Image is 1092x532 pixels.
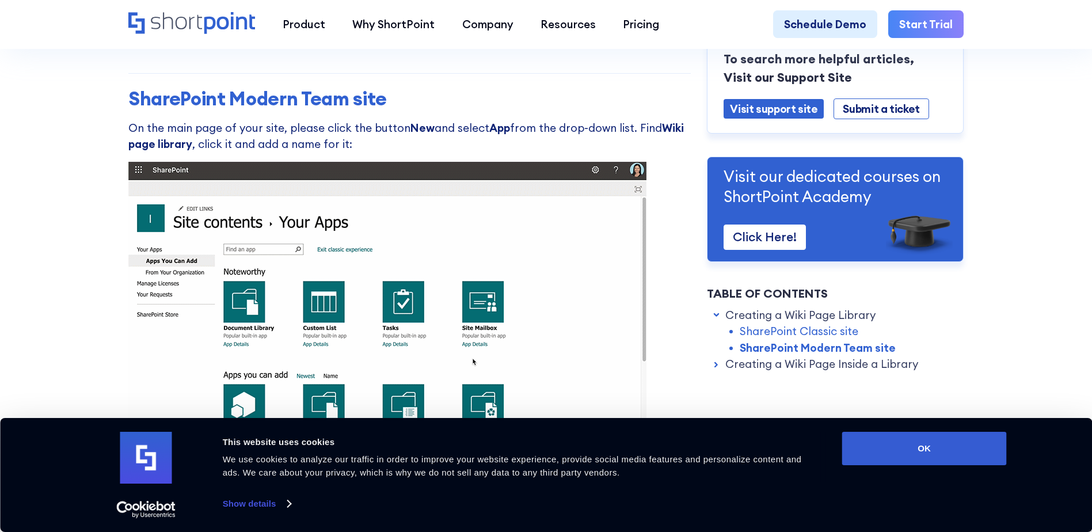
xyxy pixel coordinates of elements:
[128,12,256,36] a: Home
[707,285,964,302] div: Table of Contents
[725,356,918,372] a: Creating a Wiki Page Inside a Library
[623,16,659,32] div: Pricing
[128,120,691,153] p: On the main page of your site, please click the button and select from the drop-down list. Find ,...
[120,432,172,484] img: logo
[352,16,435,32] div: Why ShortPoint
[740,323,858,339] a: SharePoint Classic site
[773,10,877,37] a: Schedule Demo
[834,98,929,120] a: Submit a ticket
[448,10,527,37] a: Company
[462,16,513,32] div: Company
[128,88,691,111] h3: SharePoint Modern Team site
[96,501,196,518] a: Usercentrics Cookiebot - opens in a new window
[740,340,896,356] a: SharePoint Modern Team site
[489,121,510,135] strong: App
[527,10,609,37] a: Resources
[269,10,338,37] a: Product
[725,307,876,323] a: Creating a Wiki Page Library
[283,16,325,32] div: Product
[223,435,816,449] div: This website uses cookies
[410,121,435,135] strong: New
[888,10,964,37] a: Start Trial
[541,16,596,32] div: Resources
[223,454,802,477] span: We use cookies to analyze our traffic in order to improve your website experience, provide social...
[842,432,1007,465] button: OK
[724,225,806,250] a: Click Here!
[724,99,824,119] a: Visit support site
[610,10,673,37] a: Pricing
[223,495,291,512] a: Show details
[724,50,947,87] p: To search more helpful articles, Visit our Support Site
[339,10,448,37] a: Why ShortPoint
[724,167,947,207] p: Visit our dedicated courses on ShortPoint Academy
